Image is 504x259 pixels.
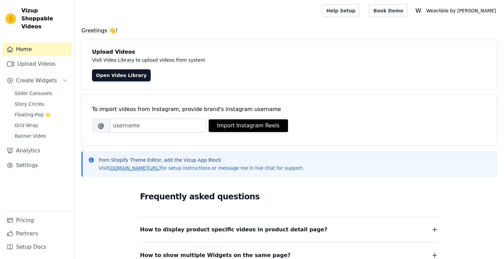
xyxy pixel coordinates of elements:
span: Story Circles [15,101,44,107]
h4: Greetings 👋! [81,27,497,35]
h2: Frequently asked questions [140,190,439,203]
span: Slider Carousels [15,90,52,97]
span: How to display product specific videos in product detail page? [140,225,327,234]
a: Slider Carousels [11,89,72,98]
a: Book Demo [369,4,407,17]
p: Visit Video Library to upload videos from system [92,56,391,64]
a: Partners [3,227,72,240]
a: Banner Video [11,131,72,141]
button: W WearAble by [PERSON_NAME] [413,5,499,17]
p: from Shopify Theme Editor, add the Vizup App Block [99,157,304,163]
a: Grid Wrap [11,121,72,130]
span: Vizup Shoppable Videos [21,7,69,31]
a: Floating-Pop ⭐ [11,110,72,119]
button: Create Widgets [3,74,72,87]
div: To import videos from Instagram, provide brand's instagram username [92,105,487,113]
a: Open Video Library [92,69,151,81]
a: Help Setup [322,4,360,17]
span: Floating-Pop ⭐ [15,111,51,118]
h4: Upload Videos [92,48,487,56]
a: Analytics [3,144,72,157]
text: W [415,7,421,14]
p: Visit for setup instructions or message me in live chat for support. [99,165,304,171]
p: WearAble by [PERSON_NAME] [424,5,499,17]
a: Setup Docs [3,240,72,254]
span: @ [92,119,110,133]
button: Import Instagram Reels [209,119,288,132]
button: How to display product specific videos in product detail page? [140,225,439,234]
a: Pricing [3,214,72,227]
span: Banner Video [15,133,46,139]
span: Create Widgets [16,77,57,85]
a: Upload Videos [3,57,72,71]
a: Settings [3,159,72,172]
input: username [110,119,206,133]
img: Vizup [5,13,16,24]
a: Home [3,43,72,56]
a: Story Circles [11,99,72,109]
a: [DOMAIN_NAME][URL] [109,165,161,171]
span: Grid Wrap [15,122,38,129]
